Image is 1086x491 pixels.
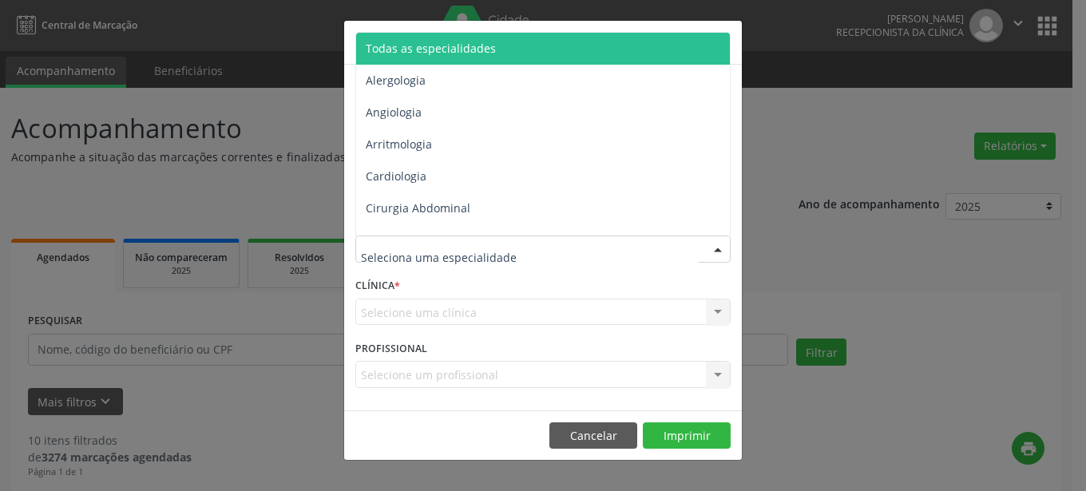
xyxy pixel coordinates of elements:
[366,41,496,56] span: Todas as especialidades
[361,241,698,273] input: Seleciona uma especialidade
[366,105,422,120] span: Angiologia
[643,422,731,449] button: Imprimir
[366,137,432,152] span: Arritmologia
[366,73,426,88] span: Alergologia
[366,168,426,184] span: Cardiologia
[710,21,742,60] button: Close
[549,422,637,449] button: Cancelar
[355,32,538,53] h5: Relatório de agendamentos
[366,232,464,247] span: Cirurgia Bariatrica
[355,274,400,299] label: CLÍNICA
[366,200,470,216] span: Cirurgia Abdominal
[355,336,427,361] label: PROFISSIONAL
